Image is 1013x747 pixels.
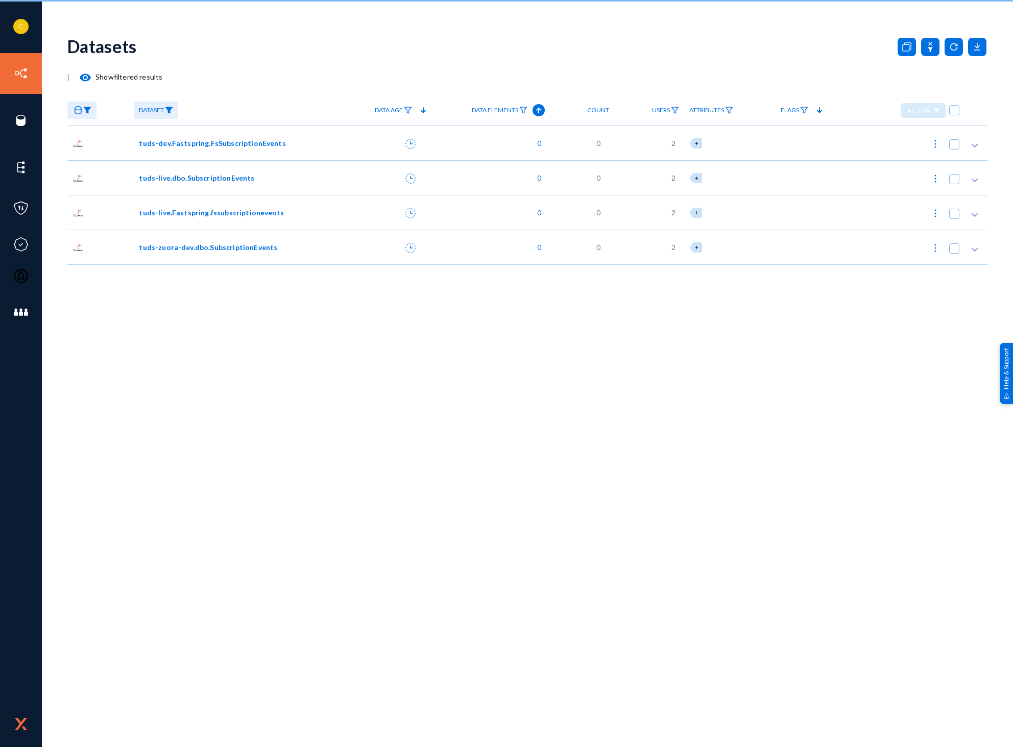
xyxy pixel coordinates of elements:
img: sqlserver.png [73,242,84,253]
span: 2 [671,172,676,183]
a: Attributes [684,102,738,119]
span: Data Elements [472,107,518,114]
img: icon-filter-filled.svg [165,107,173,114]
span: 0 [532,207,541,218]
img: 1687c577c4dc085bd5ba4471514e2ea1 [13,19,29,34]
img: icon-more.svg [930,243,940,253]
span: Attributes [689,107,724,114]
span: Users [652,107,670,114]
span: 0 [532,242,541,253]
img: icon-elements.svg [13,160,29,175]
img: icon-filter.svg [800,107,808,114]
span: 0 [596,172,600,183]
img: icon-members.svg [13,305,29,320]
img: icon-filter.svg [725,107,733,114]
span: + [695,244,698,251]
span: 2 [671,242,676,253]
span: 2 [671,138,676,148]
img: icon-policies.svg [13,201,29,216]
img: icon-sources.svg [13,113,29,128]
img: icon-more.svg [930,173,940,184]
img: sqlserver.png [73,138,84,149]
img: icon-oauth.svg [13,268,29,284]
img: sqlserver.png [73,172,84,184]
span: Flags [781,107,799,114]
img: help_support.svg [1003,392,1010,399]
img: icon-more.svg [930,208,940,218]
span: 0 [532,172,541,183]
span: tuds-live.Fastspring.fssubscriptionevents [139,207,284,218]
img: icon-filter.svg [519,107,527,114]
span: Show filtered results [70,72,162,81]
span: 0 [596,207,600,218]
span: tuds-zuora-dev.dbo.SubscriptionEvents [139,242,277,253]
img: icon-inventory.svg [13,66,29,81]
span: + [695,140,698,146]
a: Data Elements [467,102,533,119]
mat-icon: visibility [79,71,91,84]
span: 0 [596,242,600,253]
img: sqlserver.png [73,207,84,218]
span: tuds-dev.Fastspring.FsSubscriptionEvents [139,138,285,148]
img: icon-filter.svg [404,107,412,114]
span: Count [587,107,609,114]
a: Users [647,102,684,119]
img: icon-filter-filled.svg [83,107,91,114]
span: + [695,209,698,216]
div: Datasets [67,36,137,57]
img: icon-filter.svg [671,107,679,114]
span: | [67,72,70,81]
span: 2 [671,207,676,218]
img: icon-compliance.svg [13,237,29,252]
a: Dataset [134,102,178,119]
span: + [695,175,698,181]
a: Data Age [370,102,417,119]
span: Dataset [139,107,164,114]
img: icon-more.svg [930,139,940,149]
span: 0 [532,138,541,148]
div: Help & Support [1000,343,1013,404]
span: 0 [596,138,600,148]
a: Flags [776,102,813,119]
span: tuds-live.dbo.SubscriptionEvents [139,172,254,183]
span: Data Age [375,107,403,114]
